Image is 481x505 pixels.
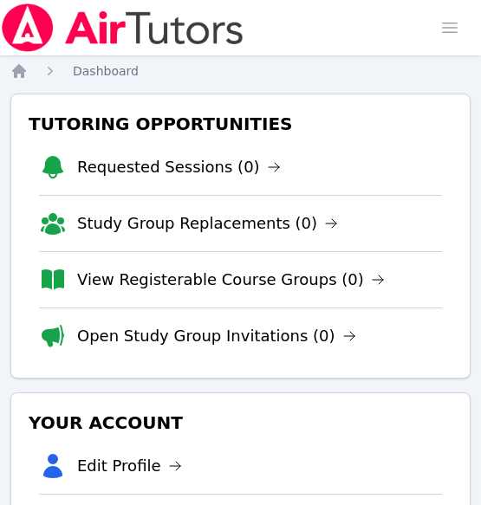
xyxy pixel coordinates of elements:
[25,407,456,438] h3: Your Account
[25,108,456,139] h3: Tutoring Opportunities
[73,64,139,78] span: Dashboard
[77,211,338,236] a: Study Group Replacements (0)
[10,62,471,80] nav: Breadcrumb
[77,268,385,292] a: View Registerable Course Groups (0)
[77,155,281,179] a: Requested Sessions (0)
[77,454,182,478] a: Edit Profile
[73,62,139,80] a: Dashboard
[77,324,356,348] a: Open Study Group Invitations (0)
